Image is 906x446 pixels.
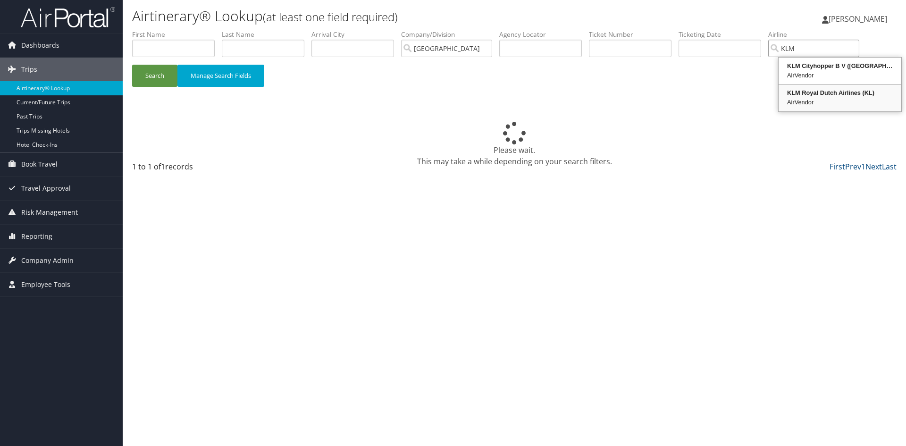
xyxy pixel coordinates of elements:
[829,14,887,24] span: [PERSON_NAME]
[263,9,398,25] small: (at least one field required)
[589,30,679,39] label: Ticket Number
[780,71,900,80] div: AirVendor
[311,30,401,39] label: Arrival City
[21,34,59,57] span: Dashboards
[768,30,866,39] label: Airline
[132,65,177,87] button: Search
[780,61,900,71] div: KLM Cityhopper B V ([GEOGRAPHIC_DATA])
[845,161,861,172] a: Prev
[21,201,78,224] span: Risk Management
[132,6,642,26] h1: Airtinerary® Lookup
[177,65,264,87] button: Manage Search Fields
[865,161,882,172] a: Next
[222,30,311,39] label: Last Name
[21,152,58,176] span: Book Travel
[21,177,71,200] span: Travel Approval
[861,161,865,172] a: 1
[132,161,313,177] div: 1 to 1 of records
[830,161,845,172] a: First
[780,98,900,107] div: AirVendor
[161,161,165,172] span: 1
[401,30,499,39] label: Company/Division
[679,30,768,39] label: Ticketing Date
[21,273,70,296] span: Employee Tools
[780,88,900,98] div: KLM Royal Dutch Airlines (KL)
[21,6,115,28] img: airportal-logo.png
[21,249,74,272] span: Company Admin
[882,161,897,172] a: Last
[499,30,589,39] label: Agency Locator
[21,58,37,81] span: Trips
[132,30,222,39] label: First Name
[21,225,52,248] span: Reporting
[132,122,897,167] div: Please wait. This may take a while depending on your search filters.
[822,5,897,33] a: [PERSON_NAME]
